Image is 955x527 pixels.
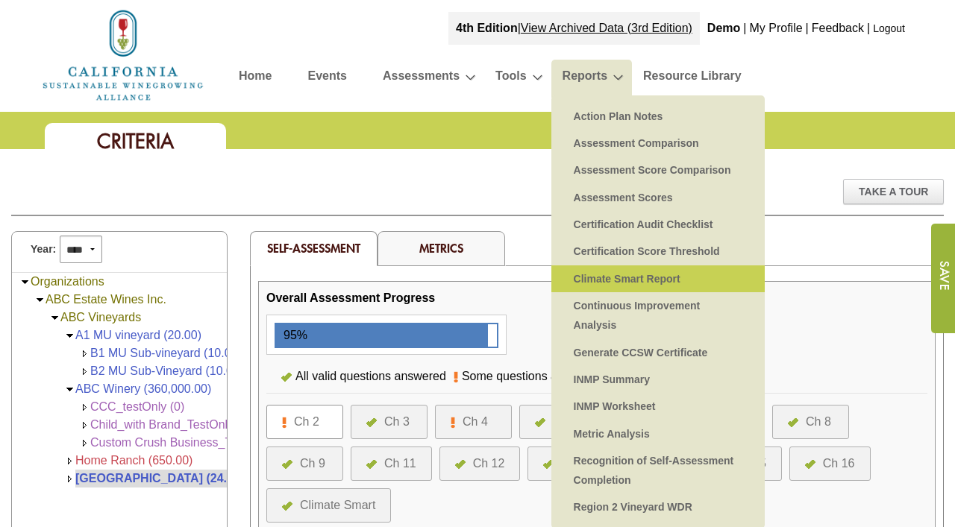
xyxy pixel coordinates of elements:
[566,211,750,238] a: Certification Audit Checklist
[734,455,766,473] div: Ch 15
[451,413,496,431] a: Ch 4
[366,418,377,427] img: icon-all-questions-answered.png
[566,393,750,420] a: INMP Worksheet
[458,367,610,385] div: Some questions answered
[812,22,864,34] a: Feedback
[804,12,810,45] div: |
[307,66,346,92] a: Events
[419,240,463,256] a: Metrics
[873,22,905,34] a: Logout
[535,413,580,431] a: Ch 5
[97,128,174,154] span: Criteria
[75,454,192,467] a: Home Ranch (650.00)
[930,224,955,333] input: Submit
[90,418,251,431] a: Child_with Brand_TestOnly (0)
[31,275,104,288] a: Organizations
[754,136,761,151] span: »
[448,12,700,45] div: |
[90,347,242,359] a: B1 MU Sub-vineyard (10.00)
[566,103,750,130] a: Action Plan Notes
[566,366,750,393] a: INMP Summary
[806,413,831,431] div: Ch 8
[366,460,377,469] img: icon-all-questions-answered.png
[75,329,201,341] a: A1 MU vineyard (20.00)
[49,312,60,324] img: Collapse ABC Vineyards
[267,240,360,256] span: Self-Assessment
[749,22,802,34] a: My Profile
[366,413,412,431] a: Ch 3
[566,265,750,292] a: Climate Smart Report
[46,293,166,306] a: ABC Estate Wines Inc.
[543,455,593,473] a: Ch 13
[282,455,328,473] a: Ch 9
[294,413,319,431] div: Ch 2
[473,455,505,473] div: Ch 12
[384,455,416,473] div: Ch 11
[64,384,75,395] img: Collapse ABC Winery (360,000.00)
[451,417,455,429] img: icon-some-questions-answered.png
[823,455,855,473] div: Ch 16
[495,66,526,92] a: Tools
[521,22,692,34] a: View Archived Data (3rd Edition)
[566,184,750,211] a: Assessment Scores
[707,22,740,34] b: Demo
[282,502,292,511] img: icon-all-questions-answered.png
[34,294,46,306] img: Collapse ABC Estate Wines Inc.
[566,130,750,157] a: Assessment Comparison
[455,455,505,473] a: Ch 12
[563,66,607,92] a: Reports
[266,289,435,307] div: Overall Assessment Progress
[64,330,75,341] img: Collapse A1 MU vineyard (20.00)
[19,277,31,288] img: Collapse Organizations
[75,382,211,395] a: ABC Winery (360,000.00)
[455,460,466,469] img: icon-all-questions-answered.png
[41,48,205,60] a: Home
[788,418,798,427] img: icon-all-questions-answered.png
[535,418,545,427] img: icon-all-questions-answered.png
[60,311,141,324] a: ABC Vineyards
[300,496,375,514] div: Climate Smart
[384,413,410,431] div: Ch 3
[366,455,416,473] a: Ch 11
[543,460,554,469] img: icon-all-questions-answered.png
[566,420,750,447] a: Metric Analysis
[463,413,488,431] div: Ch 4
[300,455,325,473] div: Ch 9
[282,496,375,514] a: Climate Smart
[643,66,742,92] a: Resource Library
[805,455,855,473] a: Ch 16
[716,455,766,473] a: Ch 15
[566,339,750,366] a: Generate CCSW Certificate
[41,7,205,103] img: logo_cswa2x.png
[239,66,272,92] a: Home
[383,66,460,92] a: Assessments
[292,367,454,385] div: All valid questions answered
[456,22,518,34] strong: 4th Edition
[281,373,292,382] img: icon-all-questions-answered.png
[90,436,289,449] a: Custom Crush Business_TestOnly (0)
[805,460,815,469] img: icon-all-questions-answered.png
[566,447,750,494] a: Recognition of Self-Assessment Completion
[566,238,750,265] a: Certification Score Threshold
[566,493,750,520] a: Region 2 Vineyard WDR
[566,157,750,183] a: Assessment Score Comparison
[843,179,944,204] div: Take A Tour
[75,472,244,485] a: [GEOGRAPHIC_DATA] (24.00)
[90,400,184,413] a: CCC_testOnly (0)
[742,12,748,45] div: |
[454,371,458,383] img: icon-some-questions-answered.png
[566,292,750,339] a: Continuous Improvement Analysis
[865,12,871,45] div: |
[276,324,307,347] div: 95%
[90,365,243,377] a: B2 MU Sub-Vineyard (10.00)
[788,413,833,431] a: Ch 8
[31,242,56,257] span: Year:
[282,417,286,429] img: icon-some-questions-answered.png
[282,460,292,469] img: icon-all-questions-answered.png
